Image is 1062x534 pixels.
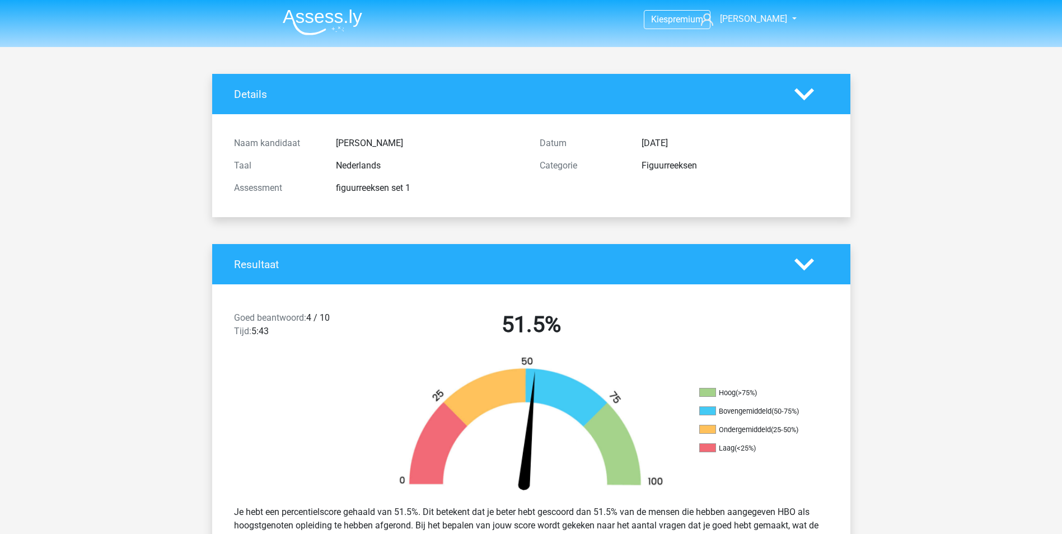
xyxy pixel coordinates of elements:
div: Nederlands [328,159,531,172]
div: Taal [226,159,328,172]
h4: Details [234,88,778,101]
div: [DATE] [633,137,837,150]
a: Kiespremium [644,12,710,27]
img: Assessly [283,9,362,35]
h2: 51.5% [387,311,676,338]
li: Hoog [699,388,811,398]
a: [PERSON_NAME] [696,12,788,26]
li: Bovengemiddeld [699,406,811,416]
div: [PERSON_NAME] [328,137,531,150]
h4: Resultaat [234,258,778,271]
span: Tijd: [234,326,251,336]
div: Datum [531,137,633,150]
span: Goed beantwoord: [234,312,306,323]
div: figuurreeksen set 1 [328,181,531,195]
div: (25-50%) [771,425,798,434]
li: Laag [699,443,811,453]
div: (50-75%) [771,407,799,415]
div: Figuurreeksen [633,159,837,172]
img: 52.8b68ec439ee3.png [380,356,682,496]
span: premium [668,14,703,25]
li: Ondergemiddeld [699,425,811,435]
span: Kies [651,14,668,25]
div: (>75%) [736,388,757,397]
div: (<25%) [734,444,756,452]
div: 4 / 10 5:43 [226,311,378,343]
span: [PERSON_NAME] [720,13,787,24]
div: Naam kandidaat [226,137,328,150]
div: Categorie [531,159,633,172]
div: Assessment [226,181,328,195]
